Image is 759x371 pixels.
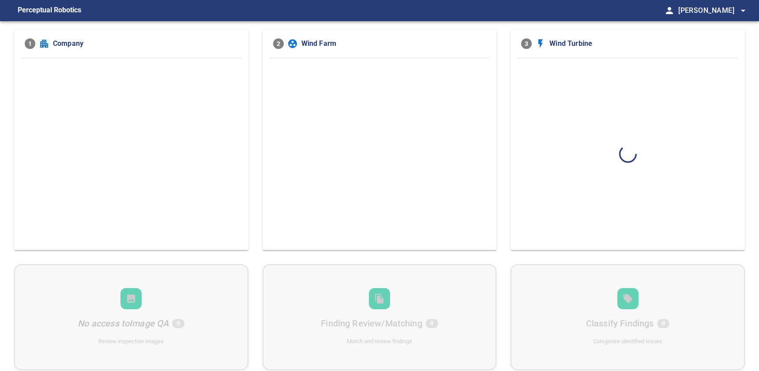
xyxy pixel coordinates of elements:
span: arrow_drop_down [738,5,748,16]
span: 2 [273,38,284,49]
figcaption: Perceptual Robotics [18,4,81,18]
span: Wind Farm [301,38,486,49]
span: person [664,5,675,16]
span: Wind Turbine [549,38,734,49]
span: 3 [521,38,532,49]
span: Company [53,38,238,49]
button: [PERSON_NAME] [675,2,748,19]
span: [PERSON_NAME] [678,4,748,17]
span: 1 [25,38,35,49]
